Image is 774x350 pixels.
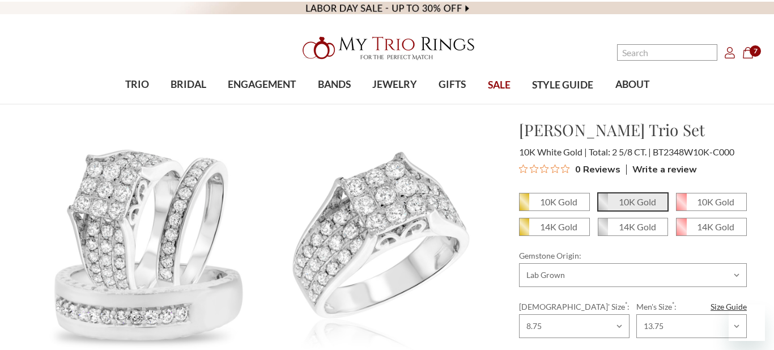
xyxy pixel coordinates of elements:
button: submenu toggle [389,103,401,104]
span: SALE [488,78,511,92]
a: TRIO [114,66,159,103]
button: submenu toggle [329,103,340,104]
a: Size Guide [711,301,747,313]
h1: [PERSON_NAME] Trio Set [519,118,747,142]
span: 14K White Gold [598,218,668,235]
span: 14K Rose Gold [677,218,746,235]
em: 10K Gold [697,196,734,207]
span: JEWELRY [372,77,417,92]
span: Total: 2 5/8 CT. [589,146,651,157]
a: BANDS [307,66,361,103]
span: 10K Yellow Gold [520,193,589,210]
em: 14K Gold [540,221,577,232]
img: My Trio Rings [296,30,478,66]
div: Write a review [626,165,697,175]
span: 0 Reviews [575,161,620,178]
a: Cart with 0 items [742,45,760,59]
span: 7 [750,45,761,57]
a: BRIDAL [160,66,217,103]
span: 10K White Gold [519,146,587,157]
button: submenu toggle [182,103,194,104]
a: Account [724,45,735,59]
label: Men's Size : [636,301,747,313]
svg: Account [724,47,735,58]
span: STYLE GUIDE [532,78,593,92]
span: 14K Yellow Gold [520,218,589,235]
a: GIFTS [428,66,477,103]
svg: cart.cart_preview [742,47,754,58]
span: BANDS [318,77,351,92]
label: Gemstone Origin: [519,250,747,262]
label: [DEMOGRAPHIC_DATA]' Size : [519,301,630,313]
a: SALE [477,67,521,104]
span: ENGAGEMENT [228,77,296,92]
span: TRIO [125,77,149,92]
button: submenu toggle [446,103,458,104]
em: 10K Gold [619,196,656,207]
span: BT2348W10K-C000 [653,146,734,157]
a: My Trio Rings [224,30,550,66]
span: BRIDAL [171,77,206,92]
span: GIFTS [439,77,466,92]
em: 14K Gold [697,221,734,232]
button: submenu toggle [256,103,267,104]
span: 10K Rose Gold [677,193,746,210]
span: 10K White Gold [598,193,668,210]
a: ENGAGEMENT [217,66,307,103]
input: Search and use arrows or TAB to navigate results [617,44,717,61]
em: 14K Gold [619,221,656,232]
a: STYLE GUIDE [521,67,604,104]
em: 10K Gold [540,196,577,207]
button: Rated 0 out of 5 stars from 0 reviews. Jump to reviews. [519,161,620,178]
a: JEWELRY [362,66,428,103]
button: submenu toggle [131,103,143,104]
iframe: Button to launch messaging window [729,305,765,341]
